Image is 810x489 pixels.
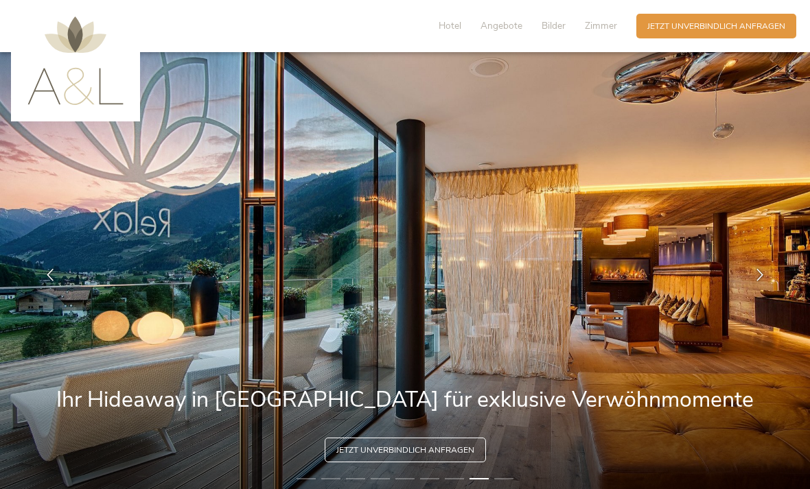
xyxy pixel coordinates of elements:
[439,19,461,32] span: Hotel
[336,444,474,456] span: Jetzt unverbindlich anfragen
[585,19,617,32] span: Zimmer
[542,19,566,32] span: Bilder
[481,19,522,32] span: Angebote
[27,16,124,105] img: AMONTI & LUNARIS Wellnessresort
[647,21,785,32] span: Jetzt unverbindlich anfragen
